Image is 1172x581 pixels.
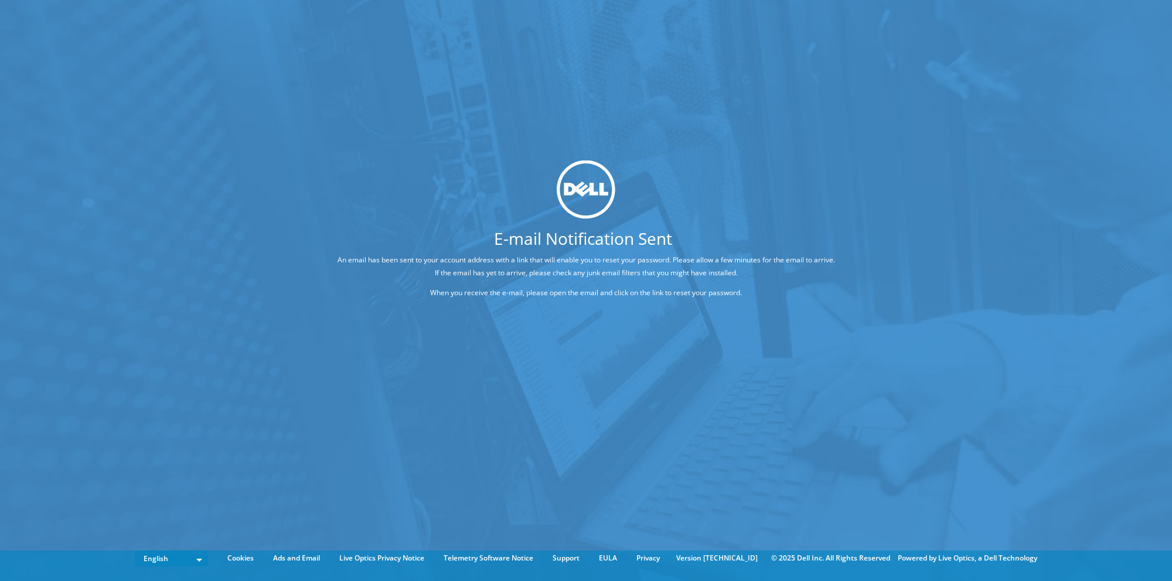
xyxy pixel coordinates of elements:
li: Powered by Live Optics, a Dell Technology [898,552,1037,565]
a: Ads and Email [264,552,329,565]
a: Privacy [628,552,669,565]
p: When you receive the e-mail, please open the email and click on the link to reset your password. [337,286,835,299]
li: © 2025 Dell Inc. All Rights Reserved [765,552,896,565]
a: Support [544,552,588,565]
a: Cookies [219,552,263,565]
li: Version [TECHNICAL_ID] [670,552,764,565]
a: Telemetry Software Notice [435,552,542,565]
img: dell_svg_logo.svg [557,160,615,218]
p: An email has been sent to your account address with a link that will enable you to reset your pas... [337,253,835,279]
h1: E-mail Notification Sent [293,230,873,246]
a: Live Optics Privacy Notice [331,552,433,565]
a: EULA [590,552,626,565]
